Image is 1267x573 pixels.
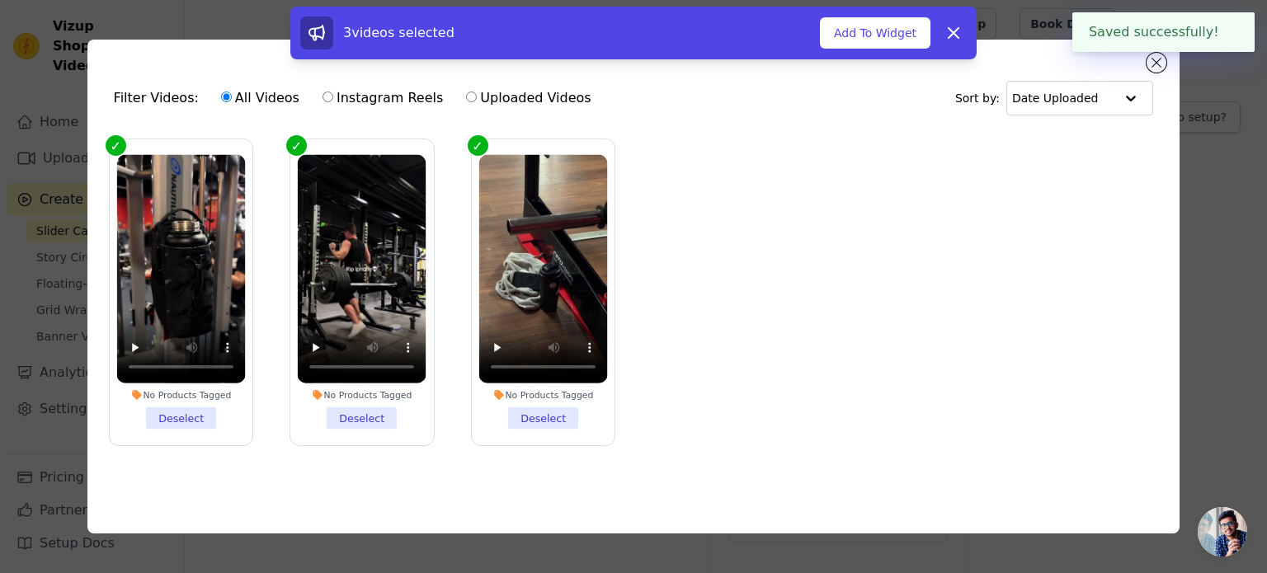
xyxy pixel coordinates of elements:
div: No Products Tagged [298,390,426,402]
div: Saved successfully! [1072,12,1255,52]
label: Uploaded Videos [465,87,591,109]
button: Close [1219,22,1238,42]
span: 3 videos selected [343,25,455,40]
div: Filter Videos: [114,79,601,117]
label: Instagram Reels [322,87,444,109]
div: Sort by: [955,81,1154,115]
div: No Products Tagged [116,390,245,402]
button: Add To Widget [820,17,930,49]
div: Открытый чат [1198,507,1247,557]
div: No Products Tagged [478,390,607,402]
label: All Videos [220,87,300,109]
